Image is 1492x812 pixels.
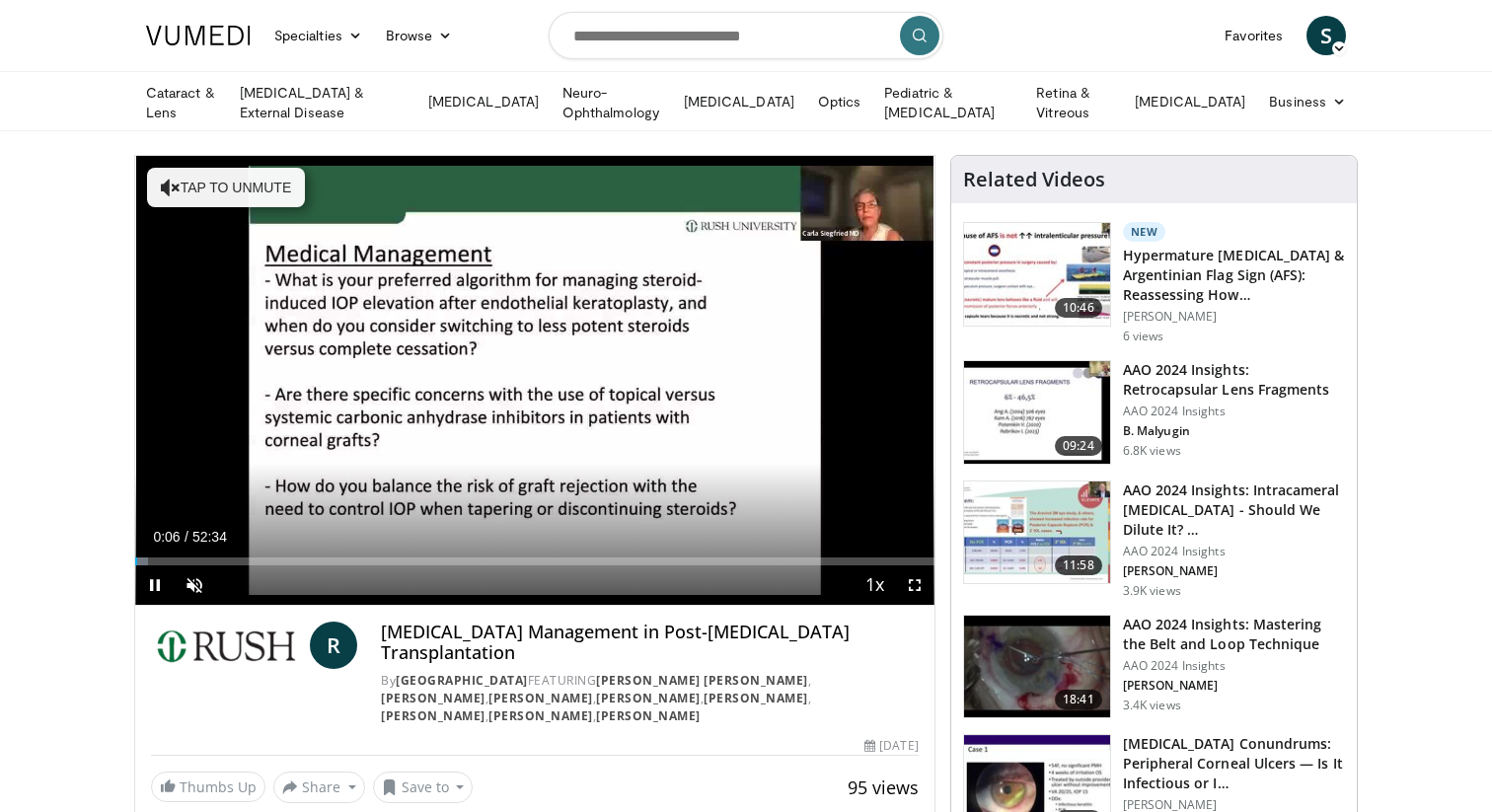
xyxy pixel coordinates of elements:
[1123,615,1345,654] h3: AAO 2024 Insights: Mastering the Belt and Loop Technique
[551,83,672,122] a: Neuro-Ophthalmology
[1055,690,1102,709] span: 18:41
[1123,404,1345,419] p: AAO 2024 Insights
[704,690,808,706] a: [PERSON_NAME]
[963,222,1345,344] a: 10:46 New Hypermature [MEDICAL_DATA] & Argentinian Flag Sign (AFS): Reassessing How… [PERSON_NAME...
[864,737,918,755] div: [DATE]
[135,156,934,606] video-js: Video Player
[153,529,180,545] span: 0:06
[856,565,895,605] button: Playback Rate
[672,82,806,121] a: [MEDICAL_DATA]
[1123,698,1181,713] p: 3.4K views
[151,622,302,669] img: Rush University Medical Center
[1123,480,1345,540] h3: AAO 2024 Insights: Intracameral [MEDICAL_DATA] - Should We Dilute It? …
[310,622,357,669] a: R
[963,360,1345,465] a: 09:24 AAO 2024 Insights: Retrocapsular Lens Fragments AAO 2024 Insights B. Malyugin 6.8K views
[1123,82,1257,121] a: [MEDICAL_DATA]
[964,481,1110,584] img: de733f49-b136-4bdc-9e00-4021288efeb7.150x105_q85_crop-smart_upscale.jpg
[381,690,485,706] a: [PERSON_NAME]
[1055,298,1102,318] span: 10:46
[1123,246,1345,305] h3: Hypermature [MEDICAL_DATA] & Argentinian Flag Sign (AFS): Reassessing How…
[151,772,265,802] a: Thumbs Up
[262,16,374,55] a: Specialties
[135,557,934,565] div: Progress Bar
[488,707,593,724] a: [PERSON_NAME]
[964,223,1110,326] img: 40c8dcf9-ac14-45af-8571-bda4a5b229bd.150x105_q85_crop-smart_upscale.jpg
[1123,658,1345,674] p: AAO 2024 Insights
[1024,83,1123,122] a: Retina & Vitreous
[192,529,227,545] span: 52:34
[134,83,228,122] a: Cataract & Lens
[381,707,485,724] a: [PERSON_NAME]
[1123,678,1345,694] p: [PERSON_NAME]
[1123,309,1345,325] p: [PERSON_NAME]
[374,16,465,55] a: Browse
[273,772,365,803] button: Share
[964,361,1110,464] img: 01f52a5c-6a53-4eb2-8a1d-dad0d168ea80.150x105_q85_crop-smart_upscale.jpg
[1257,82,1358,121] a: Business
[135,565,175,605] button: Pause
[549,12,943,59] input: Search topics, interventions
[806,82,872,121] a: Optics
[596,672,808,689] a: [PERSON_NAME] [PERSON_NAME]
[1123,544,1345,559] p: AAO 2024 Insights
[175,565,214,605] button: Unmute
[596,707,701,724] a: [PERSON_NAME]
[963,168,1105,191] h4: Related Videos
[848,775,919,799] span: 95 views
[1123,222,1166,242] p: New
[1123,360,1345,400] h3: AAO 2024 Insights: Retrocapsular Lens Fragments
[1213,16,1295,55] a: Favorites
[872,83,1024,122] a: Pediatric & [MEDICAL_DATA]
[146,26,251,45] img: VuMedi Logo
[964,616,1110,718] img: 22a3a3a3-03de-4b31-bd81-a17540334f4a.150x105_q85_crop-smart_upscale.jpg
[228,83,416,122] a: [MEDICAL_DATA] & External Disease
[1123,423,1345,439] p: B. Malyugin
[381,672,918,725] div: By FEATURING , , , , , , ,
[963,480,1345,599] a: 11:58 AAO 2024 Insights: Intracameral [MEDICAL_DATA] - Should We Dilute It? … AAO 2024 Insights [...
[1055,436,1102,456] span: 09:24
[1055,555,1102,575] span: 11:58
[895,565,934,605] button: Fullscreen
[185,529,188,545] span: /
[1123,443,1181,459] p: 6.8K views
[1306,16,1346,55] a: S
[1123,329,1164,344] p: 6 views
[1123,734,1345,793] h3: [MEDICAL_DATA] Conundrums: Peripheral Corneal Ulcers — Is It Infectious or I…
[396,672,528,689] a: [GEOGRAPHIC_DATA]
[381,622,918,664] h4: [MEDICAL_DATA] Management in Post-[MEDICAL_DATA] Transplantation
[147,168,305,207] button: Tap to unmute
[596,690,701,706] a: [PERSON_NAME]
[416,82,551,121] a: [MEDICAL_DATA]
[963,615,1345,719] a: 18:41 AAO 2024 Insights: Mastering the Belt and Loop Technique AAO 2024 Insights [PERSON_NAME] 3....
[1123,583,1181,599] p: 3.9K views
[1123,563,1345,579] p: [PERSON_NAME]
[488,690,593,706] a: [PERSON_NAME]
[373,772,474,803] button: Save to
